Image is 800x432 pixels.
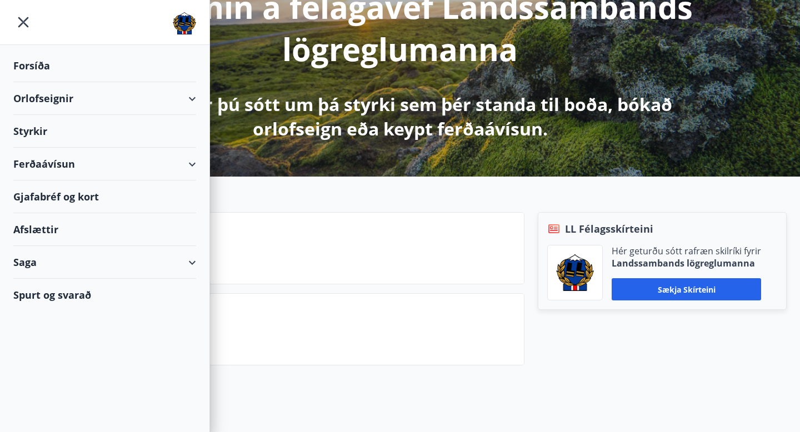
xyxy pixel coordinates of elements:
[13,49,196,82] div: Forsíða
[13,246,196,279] div: Saga
[13,115,196,148] div: Styrkir
[13,213,196,246] div: Afslættir
[612,257,761,269] p: Landssambands lögreglumanna
[173,12,196,34] img: union_logo
[612,245,761,257] p: Hér geturðu sótt rafræn skilríki fyrir
[95,322,515,340] p: Spurt og svarað
[13,279,196,311] div: Spurt og svarað
[107,92,693,141] p: Hér getur þú sótt um þá styrki sem þér standa til boða, bókað orlofseign eða keypt ferðaávísun.
[612,278,761,300] button: Sækja skírteini
[13,148,196,180] div: Ferðaávísun
[13,12,33,32] button: menu
[13,82,196,115] div: Orlofseignir
[556,254,594,291] img: 1cqKbADZNYZ4wXUG0EC2JmCwhQh0Y6EN22Kw4FTY.png
[565,222,653,236] span: LL Félagsskírteini
[95,240,515,259] p: Næstu helgi
[13,180,196,213] div: Gjafabréf og kort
